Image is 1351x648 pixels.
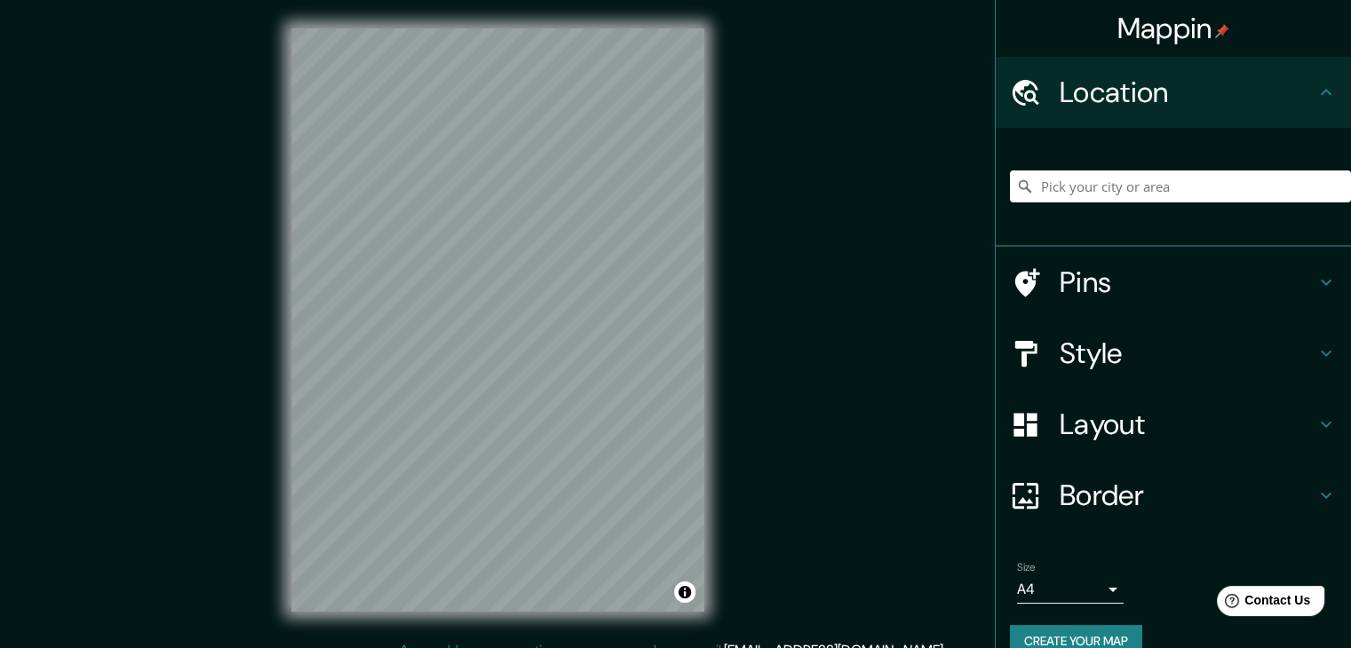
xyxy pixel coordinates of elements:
div: Style [996,318,1351,389]
div: A4 [1017,575,1124,604]
h4: Location [1060,75,1315,110]
label: Size [1017,560,1036,575]
h4: Layout [1060,407,1315,442]
div: Pins [996,247,1351,318]
iframe: Help widget launcher [1193,579,1331,628]
div: Layout [996,389,1351,460]
div: Border [996,460,1351,531]
div: Location [996,57,1351,128]
h4: Mappin [1117,11,1230,46]
h4: Border [1060,478,1315,513]
img: pin-icon.png [1215,24,1229,38]
h4: Pins [1060,265,1315,300]
input: Pick your city or area [1010,170,1351,202]
button: Toggle attribution [674,581,695,603]
h4: Style [1060,336,1315,371]
canvas: Map [291,28,704,612]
